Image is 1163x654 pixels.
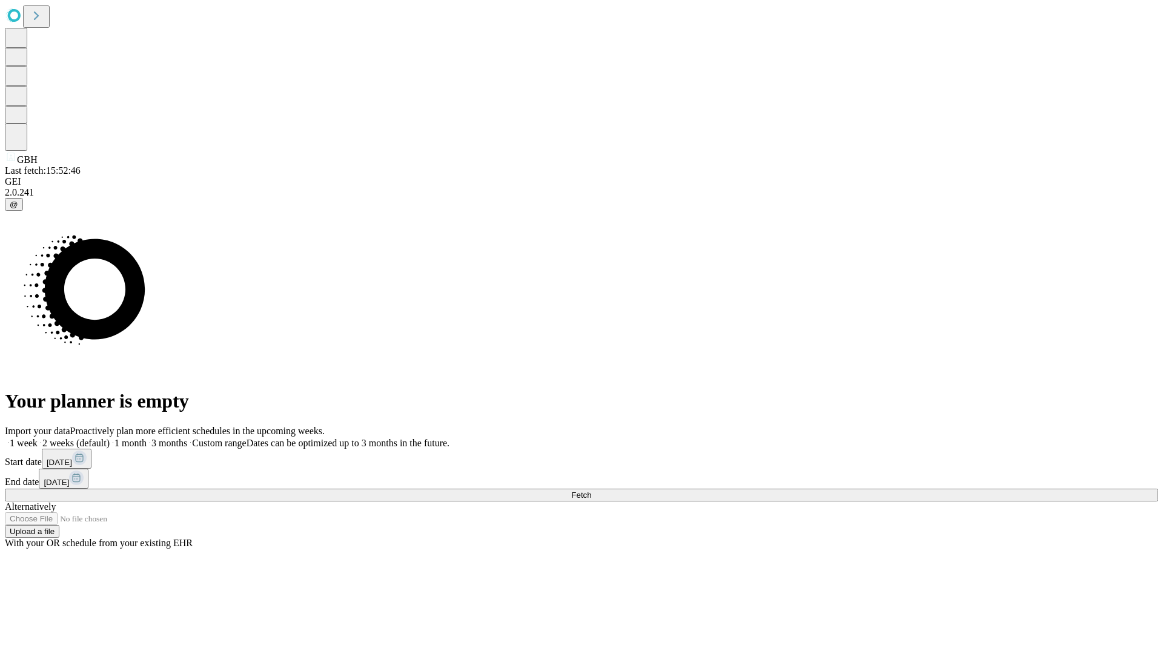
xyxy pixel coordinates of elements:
[5,165,81,176] span: Last fetch: 15:52:46
[5,469,1158,489] div: End date
[70,426,325,436] span: Proactively plan more efficient schedules in the upcoming weeks.
[192,438,246,448] span: Custom range
[571,490,591,500] span: Fetch
[5,525,59,538] button: Upload a file
[151,438,187,448] span: 3 months
[17,154,38,165] span: GBH
[5,176,1158,187] div: GEI
[42,449,91,469] button: [DATE]
[247,438,449,448] span: Dates can be optimized up to 3 months in the future.
[5,390,1158,412] h1: Your planner is empty
[5,501,56,512] span: Alternatively
[5,187,1158,198] div: 2.0.241
[42,438,110,448] span: 2 weeks (default)
[114,438,147,448] span: 1 month
[10,200,18,209] span: @
[5,489,1158,501] button: Fetch
[44,478,69,487] span: [DATE]
[5,538,193,548] span: With your OR schedule from your existing EHR
[47,458,72,467] span: [DATE]
[5,198,23,211] button: @
[5,449,1158,469] div: Start date
[10,438,38,448] span: 1 week
[39,469,88,489] button: [DATE]
[5,426,70,436] span: Import your data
